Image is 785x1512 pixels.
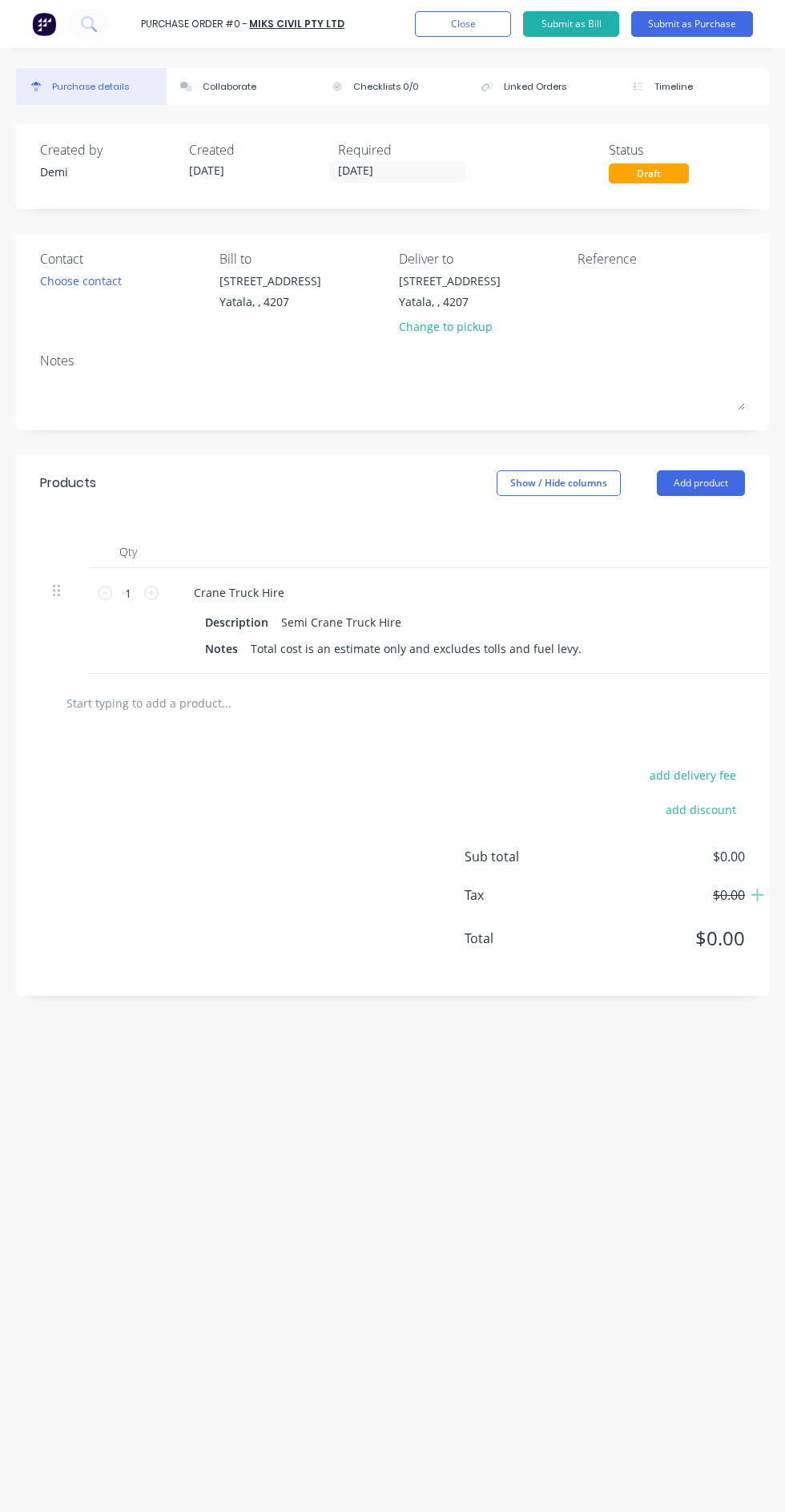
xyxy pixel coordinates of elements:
div: [STREET_ADDRESS] [219,272,321,289]
button: add discount [656,799,745,820]
div: Change to pickup [399,318,501,335]
span: $0.00 [585,847,745,866]
img: Factory [32,12,56,36]
button: Purchase details [16,68,167,105]
button: add delivery fee [640,764,745,785]
div: Notes [40,351,745,370]
div: Linked Orders [504,80,566,94]
div: Deliver to [399,249,566,268]
div: Timeline [654,80,693,94]
div: Reference [578,249,745,268]
button: Linked Orders [468,68,618,105]
div: Required [338,140,474,159]
div: Demi [40,163,176,180]
button: Submit as Purchase [631,11,753,37]
span: Total [465,929,585,948]
div: Semi Crane Truck Hire [275,611,408,634]
div: Purchase Order #0 - [141,17,248,31]
button: Checklists 0/0 [317,68,468,105]
div: Notes [199,637,244,660]
div: Checklists 0/0 [353,80,419,94]
button: Add product [657,470,745,496]
button: Close [415,11,511,37]
input: Start typing to add a product... [66,687,306,719]
div: Description [199,611,275,634]
div: Bill to [219,249,387,268]
div: Collaborate [203,80,256,94]
div: Contact [40,249,207,268]
div: Products [40,474,96,493]
div: Crane Truck Hire [181,581,297,604]
span: Tax [465,885,585,905]
div: Yatala, , 4207 [399,293,501,310]
button: Submit as Bill [523,11,619,37]
div: Choose contact [40,272,122,289]
div: Purchase details [52,80,129,94]
div: Created [189,140,325,159]
div: Total cost is an estimate only and excludes tolls and fuel levy. [244,637,588,660]
div: Draft [609,163,689,183]
button: Collaborate [167,68,317,105]
button: Timeline [618,68,769,105]
span: Sub total [465,847,585,866]
div: [STREET_ADDRESS] [399,272,501,289]
button: Show / Hide columns [497,470,621,496]
div: Yatala, , 4207 [219,293,321,310]
a: MIKS CIVIL PTY LTD [249,17,344,30]
span: $0.00 [585,924,745,953]
div: Created by [40,140,176,159]
span: $0.00 [585,885,745,905]
div: Qty [88,536,168,568]
div: Status [609,140,745,159]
